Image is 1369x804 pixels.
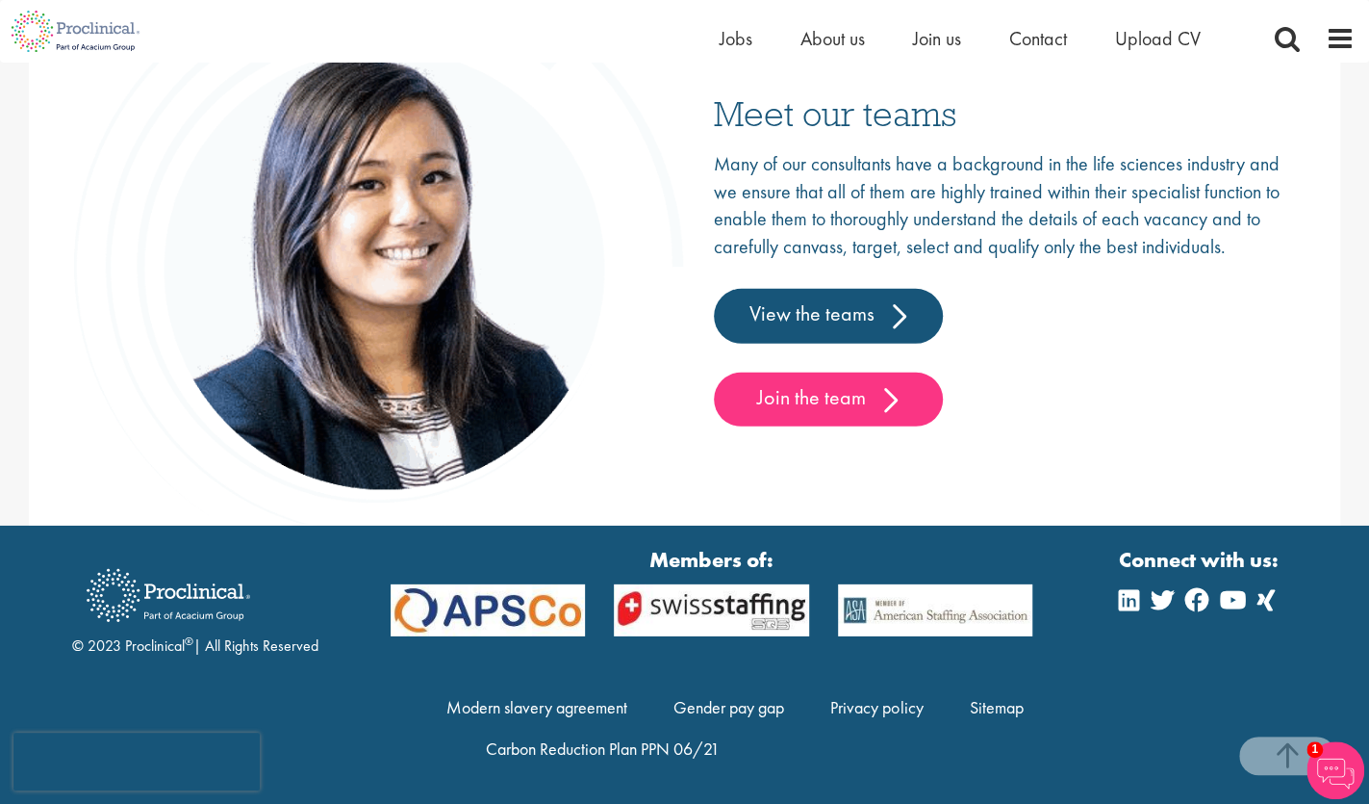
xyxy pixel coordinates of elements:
span: 1 [1306,741,1323,758]
a: Modern slavery agreement [446,696,627,718]
a: Sitemap [970,696,1024,718]
a: Gender pay gap [673,696,784,718]
a: Privacy policy [830,696,923,718]
a: Join us [913,26,961,51]
strong: Members of: [391,545,1032,575]
a: Contact [1009,26,1067,51]
img: APSCo [824,584,1047,635]
a: Jobs [720,26,752,51]
a: Upload CV [1115,26,1201,51]
strong: Connect with us: [1119,545,1282,575]
a: About us [800,26,865,51]
img: Proclinical Recruitment [72,556,265,635]
img: APSCo [376,584,599,635]
div: Many of our consultants have a background in the life sciences industry and we ensure that all of... [714,150,1298,427]
a: View the teams [714,289,943,343]
iframe: reCAPTCHA [13,733,260,791]
img: APSCo [599,584,823,635]
div: © 2023 Proclinical | All Rights Reserved [72,555,318,658]
a: Carbon Reduction Plan PPN 06/21 [486,738,720,760]
a: Join the team [714,373,943,427]
h3: Meet our teams [714,95,1298,131]
sup: ® [185,634,193,649]
img: Chatbot [1306,741,1364,799]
